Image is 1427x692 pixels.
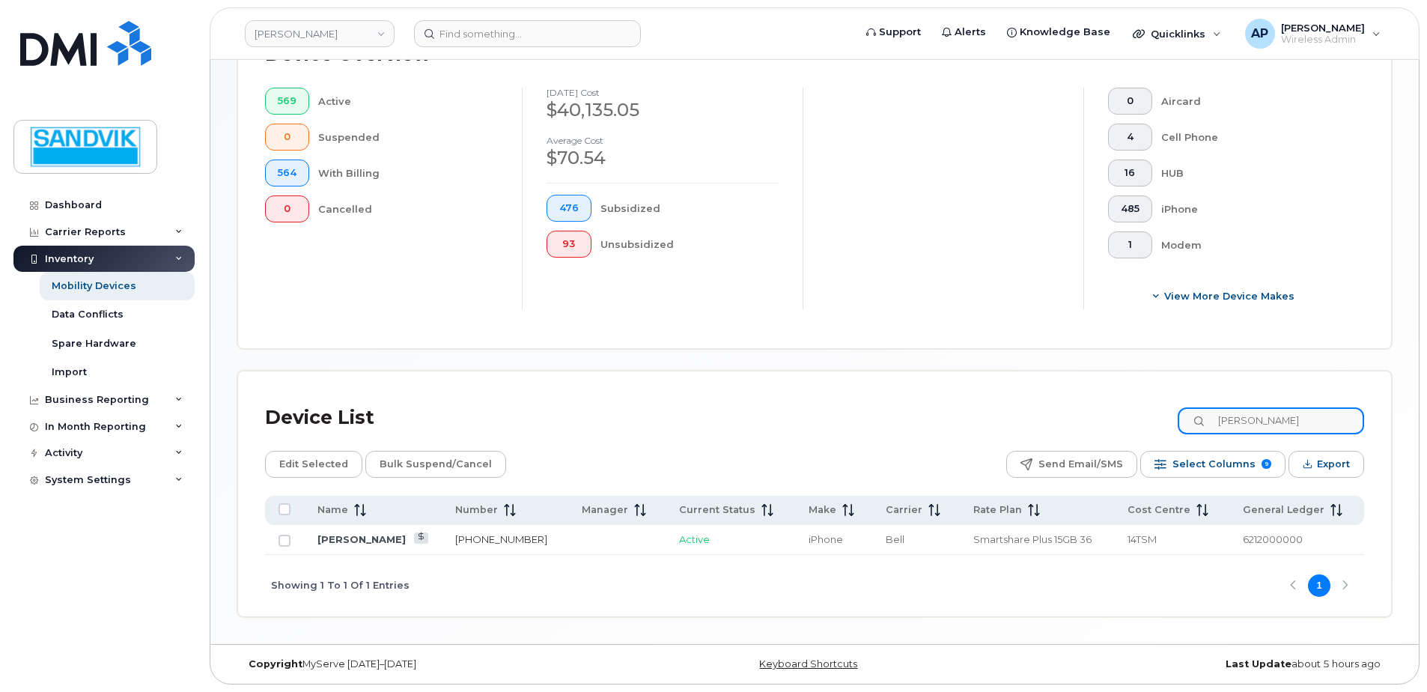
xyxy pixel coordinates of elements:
a: Knowledge Base [997,17,1121,47]
span: Current Status [679,503,755,517]
a: [PHONE_NUMBER] [455,533,547,545]
span: Rate Plan [973,503,1022,517]
button: 0 [265,124,309,151]
span: Send Email/SMS [1038,453,1123,476]
span: 14TSM [1128,533,1157,545]
div: Device List [265,398,374,437]
span: iPhone [809,533,843,545]
h4: [DATE] cost [547,88,779,97]
strong: Last Update [1226,658,1291,670]
div: Aircard [1161,88,1341,115]
button: 564 [265,160,309,186]
input: Search Device List ... [1178,407,1364,434]
span: Export [1317,453,1350,476]
button: Edit Selected [265,451,362,478]
span: Select Columns [1172,453,1256,476]
a: Support [856,17,931,47]
span: 1 [1121,239,1140,251]
span: Wireless Admin [1281,34,1365,46]
button: 4 [1108,124,1152,151]
div: $40,135.05 [547,97,779,123]
button: 0 [265,195,309,222]
span: AP [1251,25,1268,43]
span: Name [317,503,348,517]
span: 0 [278,203,296,215]
div: $70.54 [547,145,779,171]
span: Support [879,25,921,40]
span: Active [679,533,710,545]
span: Cost Centre [1128,503,1190,517]
div: Unsubsidized [600,231,779,258]
span: 16 [1121,167,1140,179]
span: General Ledger [1243,503,1324,517]
input: Find something... [414,20,641,47]
span: Number [455,503,498,517]
button: 485 [1108,195,1152,222]
span: Manager [582,503,628,517]
div: Subsidized [600,195,779,222]
span: Bell [886,533,904,545]
div: Suspended [318,124,499,151]
span: Smartshare Plus 15GB 36 [973,533,1092,545]
span: Showing 1 To 1 Of 1 Entries [271,574,410,597]
span: Knowledge Base [1020,25,1110,40]
strong: Copyright [249,658,302,670]
h4: Average cost [547,136,779,145]
span: 0 [1121,95,1140,107]
a: View Last Bill [414,532,428,544]
span: 93 [559,238,579,250]
span: 6212000000 [1243,533,1303,545]
span: Carrier [886,503,922,517]
button: View More Device Makes [1108,282,1340,309]
div: Cell Phone [1161,124,1341,151]
div: about 5 hours ago [1007,658,1392,670]
span: 4 [1121,131,1140,143]
span: [PERSON_NAME] [1281,22,1365,34]
button: Page 1 [1308,574,1330,597]
button: Select Columns 9 [1140,451,1285,478]
span: 564 [278,167,296,179]
button: 569 [265,88,309,115]
div: Quicklinks [1122,19,1232,49]
div: HUB [1161,160,1341,186]
div: Modem [1161,231,1341,258]
a: Sandvik Tamrock [245,20,395,47]
button: 476 [547,195,591,222]
div: With Billing [318,160,499,186]
button: 16 [1108,160,1152,186]
button: Export [1288,451,1364,478]
span: Bulk Suspend/Cancel [380,453,492,476]
span: 9 [1262,459,1271,469]
div: iPhone [1161,195,1341,222]
a: [PERSON_NAME] [317,533,406,545]
a: Keyboard Shortcuts [759,658,857,670]
span: Edit Selected [279,453,348,476]
a: Alerts [931,17,997,47]
span: 569 [278,95,296,107]
button: 0 [1108,88,1152,115]
button: Bulk Suspend/Cancel [365,451,506,478]
span: 476 [559,202,579,214]
button: 1 [1108,231,1152,258]
span: 485 [1121,203,1140,215]
button: 93 [547,231,591,258]
span: 0 [278,131,296,143]
span: View More Device Makes [1164,289,1294,303]
button: Send Email/SMS [1006,451,1137,478]
div: MyServe [DATE]–[DATE] [237,658,622,670]
div: Annette Panzani [1235,19,1391,49]
span: Make [809,503,836,517]
span: Quicklinks [1151,28,1205,40]
div: Cancelled [318,195,499,222]
div: Active [318,88,499,115]
span: Alerts [955,25,986,40]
